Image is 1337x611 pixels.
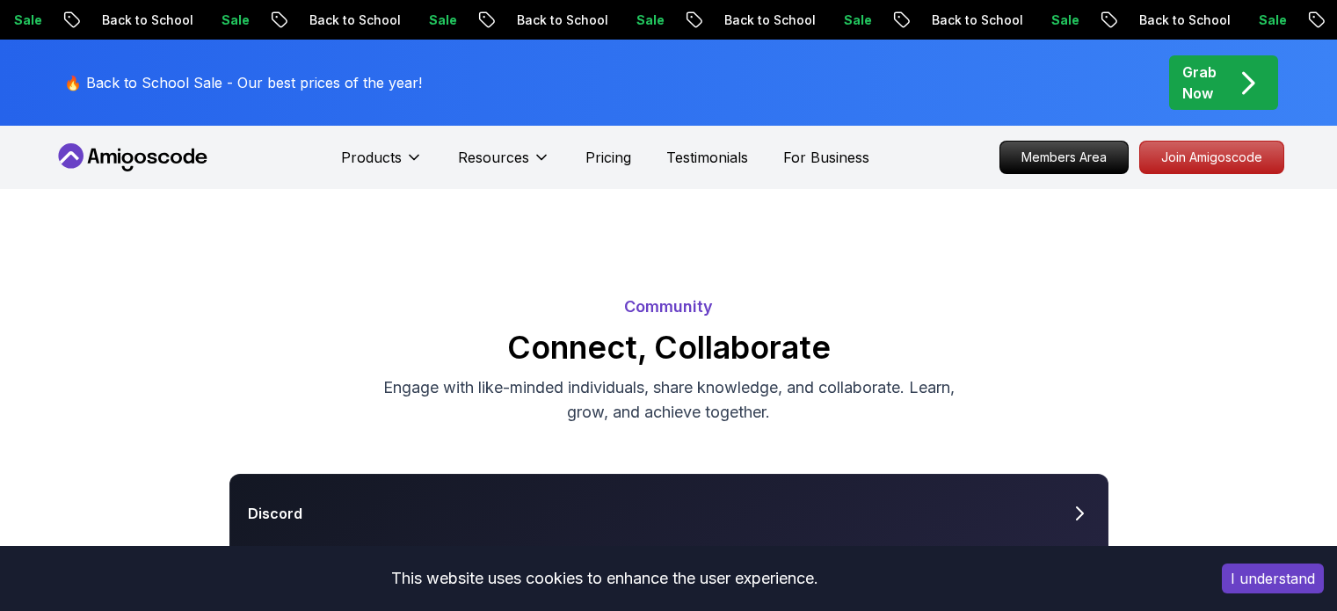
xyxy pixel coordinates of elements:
a: Pricing [585,147,631,168]
p: Back to School [192,11,311,29]
p: Sale [726,11,782,29]
p: Engage with like-minded individuals, share knowledge, and collaborate. Learn, grow, and achieve t... [374,375,964,425]
a: Members Area [999,141,1129,174]
p: Back to School [399,11,519,29]
p: Resources [458,147,529,168]
p: Products [341,147,402,168]
p: Grab Now [1182,62,1217,104]
div: This website uses cookies to enhance the user experience. [13,559,1195,598]
p: Sale [104,11,160,29]
p: Members Area [1000,142,1128,173]
button: Resources [458,147,550,182]
p: Sale [1141,11,1197,29]
p: Sale [934,11,990,29]
p: Sale [519,11,575,29]
p: Back to School [607,11,726,29]
h3: Discord [248,503,302,524]
p: Join Amigoscode [1140,142,1283,173]
p: Back to School [1021,11,1141,29]
a: Join Amigoscode [1139,141,1284,174]
p: Back to School [814,11,934,29]
p: Sale [311,11,367,29]
button: Products [341,147,423,182]
h2: Connect, Collaborate [54,330,1284,365]
button: Accept cookies [1222,564,1324,593]
a: For Business [783,147,869,168]
a: Testimonials [666,147,748,168]
p: 🔥 Back to School Sale - Our best prices of the year! [64,72,422,93]
p: Community [54,295,1284,319]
